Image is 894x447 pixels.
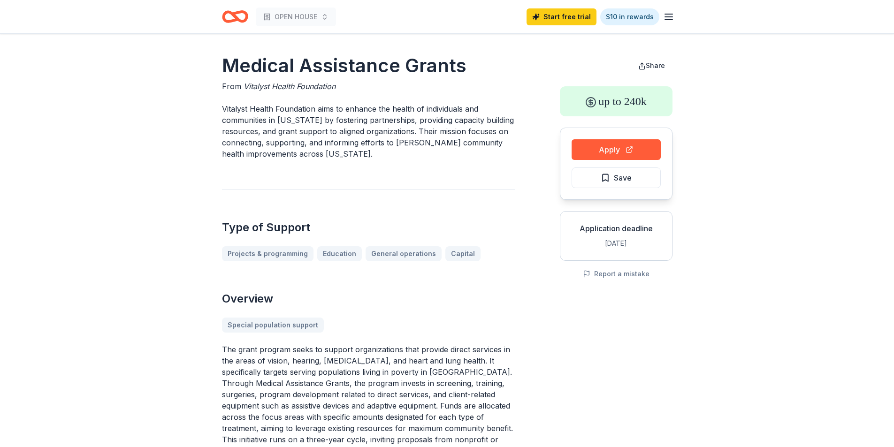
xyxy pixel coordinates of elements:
[572,167,661,188] button: Save
[445,246,481,261] a: Capital
[275,11,317,23] span: OPEN HOUSE
[568,238,665,249] div: [DATE]
[583,268,649,280] button: Report a mistake
[614,172,632,184] span: Save
[366,246,442,261] a: General operations
[572,139,661,160] button: Apply
[256,8,336,26] button: OPEN HOUSE
[527,8,596,25] a: Start free trial
[222,291,515,306] h2: Overview
[631,56,672,75] button: Share
[646,61,665,69] span: Share
[222,81,515,92] div: From
[560,86,672,116] div: up to 240k
[222,6,248,28] a: Home
[568,223,665,234] div: Application deadline
[222,246,313,261] a: Projects & programming
[222,103,515,159] p: Vitalyst Health Foundation aims to enhance the health of individuals and communities in [US_STATE...
[222,220,515,235] h2: Type of Support
[317,246,362,261] a: Education
[600,8,659,25] a: $10 in rewards
[244,82,336,91] span: Vitalyst Health Foundation
[222,53,515,79] h1: Medical Assistance Grants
